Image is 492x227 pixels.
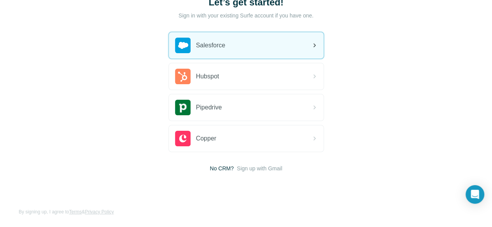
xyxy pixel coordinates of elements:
img: salesforce's logo [175,38,191,53]
img: copper's logo [175,131,191,146]
a: Privacy Policy [85,209,114,215]
span: Hubspot [196,72,219,81]
div: Open Intercom Messenger [466,185,484,204]
img: pipedrive's logo [175,100,191,115]
img: hubspot's logo [175,69,191,84]
span: No CRM? [210,165,233,172]
span: Salesforce [196,41,226,50]
span: Copper [196,134,216,143]
span: Pipedrive [196,103,222,112]
button: Sign up with Gmail [237,165,282,172]
a: Terms [69,209,82,215]
span: By signing up, I agree to & [19,208,114,215]
p: Sign in with your existing Surfe account if you have one. [179,12,313,19]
